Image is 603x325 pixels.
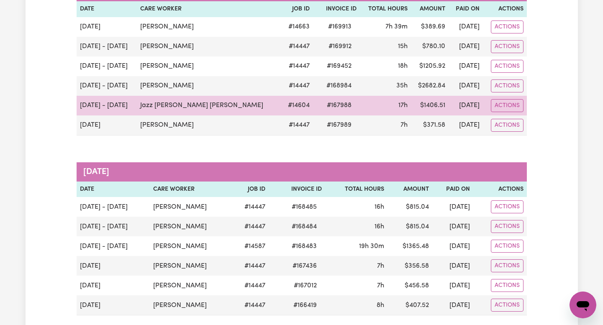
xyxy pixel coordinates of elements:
td: [DATE] [432,217,474,236]
td: [DATE] - [DATE] [77,236,150,256]
td: [DATE] - [DATE] [77,197,150,217]
td: # 14447 [231,276,269,295]
td: [DATE] [432,256,474,276]
td: # 14663 [282,17,313,37]
span: 17 hours [398,102,408,109]
th: Job ID [282,1,313,17]
td: [PERSON_NAME] [137,115,281,136]
td: [DATE] [77,115,137,136]
td: # 14447 [231,256,269,276]
td: # 14447 [282,37,313,56]
td: $ 815.04 [387,197,432,217]
td: [PERSON_NAME] [150,217,231,236]
span: 15 hours [398,43,408,50]
td: [PERSON_NAME] [150,276,231,295]
td: $ 1205.92 [411,56,449,76]
th: Paid On [432,182,474,197]
td: [DATE] [449,115,482,136]
span: # 168485 [287,202,322,212]
th: Amount [387,182,432,197]
span: # 167988 [322,100,357,110]
th: Actions [483,1,527,17]
td: # 14604 [282,96,313,115]
span: 7 hours [377,263,384,269]
td: [PERSON_NAME] [150,197,231,217]
button: Actions [491,40,523,53]
td: $ 1365.48 [387,236,432,256]
td: [DATE] [77,295,150,315]
td: [DATE] [432,236,474,256]
button: Actions [491,299,523,312]
button: Actions [491,279,523,292]
td: [DATE] [449,76,482,96]
span: # 167436 [287,261,322,271]
td: $ 456.58 [387,276,432,295]
td: # 14447 [231,295,269,315]
th: Paid On [449,1,482,17]
td: $ 407.52 [387,295,432,315]
td: [DATE] [432,197,474,217]
td: $ 356.58 [387,256,432,276]
span: # 167989 [322,120,357,130]
th: Actions [473,182,526,197]
td: $ 371.58 [411,115,449,136]
th: Job ID [231,182,269,197]
td: # 14447 [282,76,313,96]
td: # 14587 [231,236,269,256]
td: [DATE] - [DATE] [77,96,137,115]
th: Amount [411,1,449,17]
span: 7 hours [377,282,384,289]
td: $ 2682.84 [411,76,449,96]
td: [DATE] [449,56,482,76]
td: [DATE] - [DATE] [77,76,137,96]
span: 16 hours [375,204,384,210]
span: # 169452 [322,61,357,71]
th: Date [77,182,150,197]
td: [DATE] [77,256,150,276]
th: Invoice ID [313,1,359,17]
span: # 168984 [321,81,357,91]
td: [DATE] - [DATE] [77,37,137,56]
span: # 166419 [288,300,322,310]
caption: [DATE] [77,162,527,182]
td: [PERSON_NAME] [137,56,281,76]
button: Actions [491,119,523,132]
button: Actions [491,220,523,233]
span: 16 hours [375,223,384,230]
td: # 14447 [231,217,269,236]
td: [DATE] [432,295,474,315]
button: Actions [491,259,523,272]
td: [DATE] [77,276,150,295]
span: 19 hours 30 minutes [359,243,384,250]
th: Care Worker [137,1,281,17]
span: 7 hours 39 minutes [385,23,408,30]
span: # 169912 [323,41,357,51]
span: # 167012 [289,281,322,291]
th: Total Hours [360,1,411,17]
td: [PERSON_NAME] [150,236,231,256]
th: Invoice ID [269,182,325,197]
td: # 14447 [282,56,313,76]
span: 7 hours [400,122,408,128]
td: Jazz [PERSON_NAME] [PERSON_NAME] [137,96,281,115]
td: [DATE] [77,17,137,37]
td: [PERSON_NAME] [150,256,231,276]
td: [DATE] - [DATE] [77,56,137,76]
button: Actions [491,200,523,213]
button: Actions [491,240,523,253]
th: Care Worker [150,182,231,197]
td: # 14447 [282,115,313,136]
iframe: Button to launch messaging window [570,292,596,318]
button: Actions [491,20,523,33]
td: [PERSON_NAME] [137,76,281,96]
th: Total Hours [325,182,387,197]
td: [DATE] [449,37,482,56]
td: $ 1406.51 [411,96,449,115]
td: $ 815.04 [387,217,432,236]
button: Actions [491,60,523,73]
span: # 168483 [287,241,322,251]
td: [PERSON_NAME] [137,17,281,37]
td: $ 389.69 [411,17,449,37]
td: [PERSON_NAME] [150,295,231,315]
span: 18 hours [398,63,408,69]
